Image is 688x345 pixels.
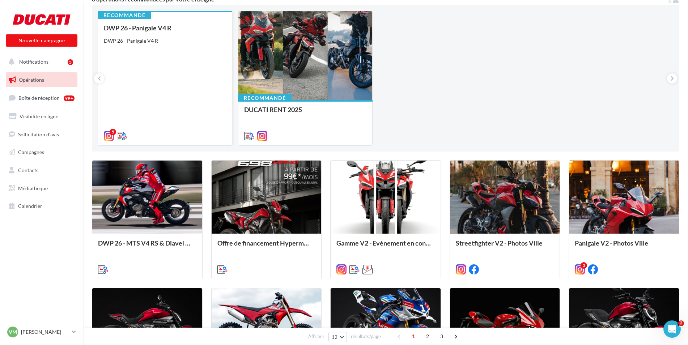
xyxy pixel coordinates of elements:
span: Visibilité en ligne [20,113,58,119]
a: Contacts [4,163,79,178]
div: Gamme V2 - Evènement en concession [336,239,435,254]
p: [PERSON_NAME] [21,328,69,336]
div: DWP 26 - MTS V4 RS & Diavel V4 RS [98,239,196,254]
span: Opérations [19,77,44,83]
span: 12 [332,334,338,340]
span: Notifications [19,59,48,65]
a: Sollicitation d'avis [4,127,79,142]
div: Recommandé [238,94,292,102]
span: 2 [678,320,684,326]
button: 12 [328,332,347,342]
span: Contacts [18,167,38,173]
div: DWP 26 - Panigale V4 R [104,37,226,44]
a: Calendrier [4,199,79,214]
button: Notifications 5 [4,54,76,69]
div: Streetfighter V2 - Photos Ville [456,239,554,254]
span: 2 [422,331,433,342]
span: Sollicitation d'avis [18,131,59,137]
a: Médiathèque [4,181,79,196]
iframe: Intercom live chat [663,320,681,338]
span: Boîte de réception [18,95,60,101]
a: Visibilité en ligne [4,109,79,124]
div: Recommandé [98,11,151,19]
div: DWP 26 - Panigale V4 R [104,24,226,31]
div: Offre de financement Hypermotard 698 Mono [217,239,316,254]
div: 99+ [64,95,75,101]
div: DUCATI RENT 2025 [244,106,366,120]
a: VM [PERSON_NAME] [6,325,77,339]
div: 5 [110,129,116,135]
span: Afficher [308,333,324,340]
span: Médiathèque [18,185,48,191]
div: Panigale V2 - Photos Ville [575,239,673,254]
span: VM [9,328,17,336]
a: Boîte de réception99+ [4,90,79,106]
div: 3 [581,262,587,269]
button: Nouvelle campagne [6,34,77,47]
a: Campagnes [4,145,79,160]
span: 1 [408,331,419,342]
div: 5 [68,59,73,65]
span: 3 [436,331,447,342]
span: Calendrier [18,203,42,209]
a: Opérations [4,72,79,88]
span: Campagnes [18,149,44,155]
span: résultats/page [351,333,381,340]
